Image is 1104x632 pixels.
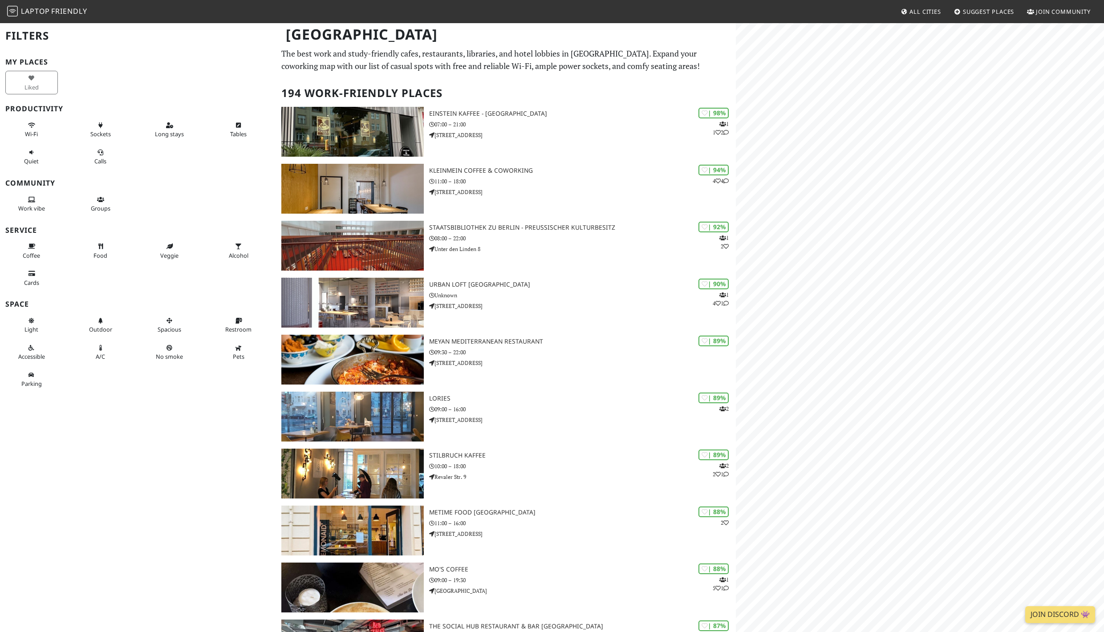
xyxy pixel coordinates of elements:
[963,8,1015,16] span: Suggest Places
[281,278,424,328] img: URBAN LOFT Berlin
[225,325,252,333] span: Restroom
[281,80,731,107] h2: 194 Work-Friendly Places
[429,177,736,186] p: 11:00 – 18:00
[18,204,45,212] span: People working
[713,177,729,185] p: 4 4
[233,352,244,361] span: Pet friendly
[429,509,736,516] h3: metime food [GEOGRAPHIC_DATA]
[698,279,729,289] div: | 90%
[93,251,107,259] span: Food
[90,130,111,138] span: Power sockets
[897,4,945,20] a: All Cities
[24,279,39,287] span: Credit cards
[429,452,736,459] h3: Stilbruch Kaffee
[21,380,42,388] span: Parking
[24,157,39,165] span: Quiet
[5,105,271,113] h3: Productivity
[276,563,736,612] a: Mo's Coffee | 88% 151 Mo's Coffee 09:00 – 19:30 [GEOGRAPHIC_DATA]
[23,251,40,259] span: Coffee
[212,313,265,337] button: Restroom
[1036,8,1091,16] span: Join Community
[698,450,729,460] div: | 89%
[5,145,58,169] button: Quiet
[1025,606,1095,623] a: Join Discord 👾
[429,395,736,402] h3: Lories
[276,449,736,498] a: Stilbruch Kaffee | 89% 221 Stilbruch Kaffee 10:00 – 18:00 Revaler Str. 9
[698,506,729,517] div: | 88%
[698,165,729,175] div: | 94%
[158,325,181,333] span: Spacious
[698,563,729,574] div: | 88%
[212,118,265,142] button: Tables
[281,392,424,442] img: Lories
[719,405,729,413] p: 2
[281,107,424,157] img: Einstein Kaffee - Charlottenburg
[18,352,45,361] span: Accessible
[5,340,58,364] button: Accessible
[212,340,265,364] button: Pets
[429,281,736,288] h3: URBAN LOFT [GEOGRAPHIC_DATA]
[5,58,271,66] h3: My Places
[698,393,729,403] div: | 89%
[230,130,247,138] span: Work-friendly tables
[429,234,736,243] p: 08:00 – 22:00
[429,405,736,413] p: 09:00 – 16:00
[276,335,736,385] a: Meyan Mediterranean Restaurant | 89% Meyan Mediterranean Restaurant 09:30 – 22:00 [STREET_ADDRESS]
[429,245,736,253] p: Unter den Linden 8
[429,302,736,310] p: [STREET_ADDRESS]
[74,192,127,216] button: Groups
[698,222,729,232] div: | 92%
[276,278,736,328] a: URBAN LOFT Berlin | 90% 141 URBAN LOFT [GEOGRAPHIC_DATA] Unknown [STREET_ADDRESS]
[713,575,729,592] p: 1 5 1
[719,234,729,251] p: 1 2
[950,4,1018,20] a: Suggest Places
[429,167,736,174] h3: KleinMein Coffee & Coworking
[74,340,127,364] button: A/C
[155,130,184,138] span: Long stays
[7,6,18,16] img: LaptopFriendly
[713,291,729,308] p: 1 4 1
[698,336,729,346] div: | 89%
[429,291,736,300] p: Unknown
[429,338,736,345] h3: Meyan Mediterranean Restaurant
[96,352,105,361] span: Air conditioned
[5,226,271,235] h3: Service
[276,392,736,442] a: Lories | 89% 2 Lories 09:00 – 16:00 [STREET_ADDRESS]
[429,530,736,538] p: [STREET_ADDRESS]
[429,462,736,470] p: 10:00 – 18:00
[276,107,736,157] a: Einstein Kaffee - Charlottenburg | 98% 112 Einstein Kaffee - [GEOGRAPHIC_DATA] 07:00 – 21:00 [STR...
[429,416,736,424] p: [STREET_ADDRESS]
[143,340,196,364] button: No smoke
[276,221,736,271] a: Staatsbibliothek zu Berlin - Preußischer Kulturbesitz | 92% 12 Staatsbibliothek zu Berlin - Preuß...
[429,587,736,595] p: [GEOGRAPHIC_DATA]
[429,359,736,367] p: [STREET_ADDRESS]
[143,239,196,263] button: Veggie
[429,120,736,129] p: 07:00 – 21:00
[5,300,271,308] h3: Space
[698,620,729,631] div: | 87%
[429,188,736,196] p: [STREET_ADDRESS]
[5,179,271,187] h3: Community
[281,164,424,214] img: KleinMein Coffee & Coworking
[5,118,58,142] button: Wi-Fi
[5,22,271,49] h2: Filters
[429,473,736,481] p: Revaler Str. 9
[909,8,941,16] span: All Cities
[156,352,183,361] span: Smoke free
[721,519,729,527] p: 2
[429,224,736,231] h3: Staatsbibliothek zu Berlin - Preußischer Kulturbesitz
[281,47,731,73] p: The best work and study-friendly cafes, restaurants, libraries, and hotel lobbies in [GEOGRAPHIC_...
[74,239,127,263] button: Food
[5,368,58,391] button: Parking
[5,192,58,216] button: Work vibe
[713,120,729,137] p: 1 1 2
[276,506,736,555] a: metime food Berlin | 88% 2 metime food [GEOGRAPHIC_DATA] 11:00 – 16:00 [STREET_ADDRESS]
[89,325,112,333] span: Outdoor area
[7,4,87,20] a: LaptopFriendly LaptopFriendly
[21,6,50,16] span: Laptop
[279,22,734,47] h1: [GEOGRAPHIC_DATA]
[698,108,729,118] div: | 98%
[5,239,58,263] button: Coffee
[429,623,736,630] h3: The Social Hub Restaurant & Bar [GEOGRAPHIC_DATA]
[51,6,87,16] span: Friendly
